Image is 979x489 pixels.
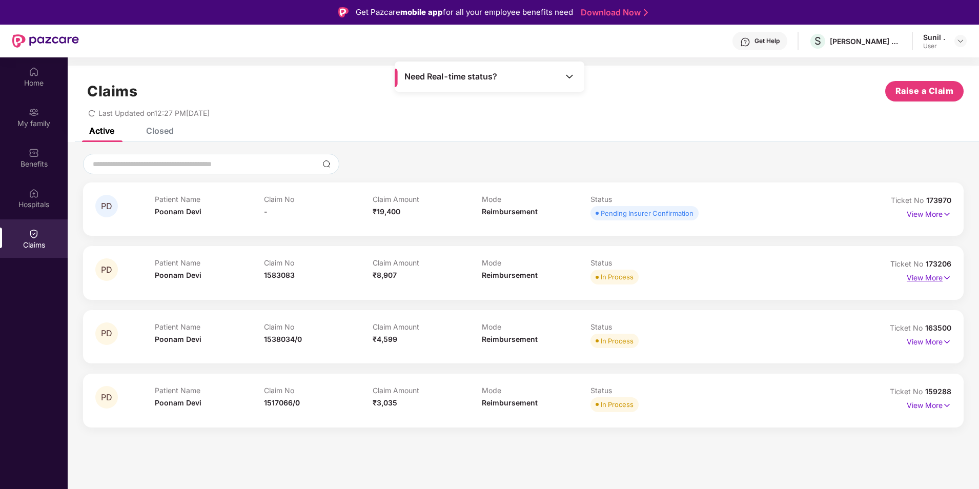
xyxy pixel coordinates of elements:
[564,71,575,81] img: Toggle Icon
[482,386,591,395] p: Mode
[264,335,302,343] span: 1538034/0
[101,266,112,274] span: PD
[155,271,201,279] span: Poonam Devi
[12,34,79,48] img: New Pazcare Logo
[907,206,951,220] p: View More
[155,335,201,343] span: Poonam Devi
[885,81,964,101] button: Raise a Claim
[601,399,634,410] div: In Process
[601,208,694,218] div: Pending Insurer Confirmation
[601,336,634,346] div: In Process
[482,195,591,203] p: Mode
[373,258,482,267] p: Claim Amount
[590,322,700,331] p: Status
[943,336,951,348] img: svg+xml;base64,PHN2ZyB4bWxucz0iaHR0cDovL3d3dy53My5vcmcvMjAwMC9zdmciIHdpZHRoPSIxNyIgaGVpZ2h0PSIxNy...
[155,398,201,407] span: Poonam Devi
[943,209,951,220] img: svg+xml;base64,PHN2ZyB4bWxucz0iaHR0cDovL3d3dy53My5vcmcvMjAwMC9zdmciIHdpZHRoPSIxNyIgaGVpZ2h0PSIxNy...
[29,107,39,117] img: svg+xml;base64,PHN2ZyB3aWR0aD0iMjAiIGhlaWdodD0iMjAiIHZpZXdCb3g9IjAgMCAyMCAyMCIgZmlsbD0ibm9uZSIgeG...
[373,322,482,331] p: Claim Amount
[264,398,300,407] span: 1517066/0
[926,259,951,268] span: 173206
[98,109,210,117] span: Last Updated on 12:27 PM[DATE]
[88,109,95,117] span: redo
[89,126,114,136] div: Active
[373,335,397,343] span: ₹4,599
[923,42,945,50] div: User
[322,160,331,168] img: svg+xml;base64,PHN2ZyBpZD0iU2VhcmNoLTMyeDMyIiB4bWxucz0iaHR0cDovL3d3dy53My5vcmcvMjAwMC9zdmciIHdpZH...
[814,35,821,47] span: S
[338,7,349,17] img: Logo
[101,393,112,402] span: PD
[590,258,700,267] p: Status
[925,387,951,396] span: 159288
[907,334,951,348] p: View More
[101,329,112,338] span: PD
[754,37,780,45] div: Get Help
[590,195,700,203] p: Status
[601,272,634,282] div: In Process
[373,386,482,395] p: Claim Amount
[644,7,648,18] img: Stroke
[482,271,538,279] span: Reimbursement
[943,272,951,283] img: svg+xml;base64,PHN2ZyB4bWxucz0iaHR0cDovL3d3dy53My5vcmcvMjAwMC9zdmciIHdpZHRoPSIxNyIgaGVpZ2h0PSIxNy...
[264,195,373,203] p: Claim No
[890,387,925,396] span: Ticket No
[482,398,538,407] span: Reimbursement
[482,258,591,267] p: Mode
[29,229,39,239] img: svg+xml;base64,PHN2ZyBpZD0iQ2xhaW0iIHhtbG5zPSJodHRwOi8vd3d3LnczLm9yZy8yMDAwL3N2ZyIgd2lkdGg9IjIwIi...
[890,323,925,332] span: Ticket No
[29,188,39,198] img: svg+xml;base64,PHN2ZyBpZD0iSG9zcGl0YWxzIiB4bWxucz0iaHR0cDovL3d3dy53My5vcmcvMjAwMC9zdmciIHdpZHRoPS...
[29,148,39,158] img: svg+xml;base64,PHN2ZyBpZD0iQmVuZWZpdHMiIHhtbG5zPSJodHRwOi8vd3d3LnczLm9yZy8yMDAwL3N2ZyIgd2lkdGg9Ij...
[155,322,264,331] p: Patient Name
[907,270,951,283] p: View More
[373,271,397,279] span: ₹8,907
[146,126,174,136] div: Closed
[590,386,700,395] p: Status
[740,37,750,47] img: svg+xml;base64,PHN2ZyBpZD0iSGVscC0zMngzMiIgeG1sbnM9Imh0dHA6Ly93d3cudzMub3JnLzIwMDAvc3ZnIiB3aWR0aD...
[264,322,373,331] p: Claim No
[956,37,965,45] img: svg+xml;base64,PHN2ZyBpZD0iRHJvcGRvd24tMzJ4MzIiIHhtbG5zPSJodHRwOi8vd3d3LnczLm9yZy8yMDAwL3N2ZyIgd2...
[923,32,945,42] div: Sunil .
[264,207,268,216] span: -
[482,335,538,343] span: Reimbursement
[895,85,954,97] span: Raise a Claim
[482,322,591,331] p: Mode
[404,71,497,82] span: Need Real-time status?
[101,202,112,211] span: PD
[264,258,373,267] p: Claim No
[400,7,443,17] strong: mobile app
[155,207,201,216] span: Poonam Devi
[373,207,400,216] span: ₹19,400
[943,400,951,411] img: svg+xml;base64,PHN2ZyB4bWxucz0iaHR0cDovL3d3dy53My5vcmcvMjAwMC9zdmciIHdpZHRoPSIxNyIgaGVpZ2h0PSIxNy...
[482,207,538,216] span: Reimbursement
[926,196,951,205] span: 173970
[830,36,902,46] div: [PERSON_NAME] CONSULTANTS P LTD
[87,83,137,100] h1: Claims
[155,386,264,395] p: Patient Name
[373,195,482,203] p: Claim Amount
[264,386,373,395] p: Claim No
[891,196,926,205] span: Ticket No
[155,258,264,267] p: Patient Name
[373,398,397,407] span: ₹3,035
[890,259,926,268] span: Ticket No
[155,195,264,203] p: Patient Name
[264,271,295,279] span: 1583083
[29,67,39,77] img: svg+xml;base64,PHN2ZyBpZD0iSG9tZSIgeG1sbnM9Imh0dHA6Ly93d3cudzMub3JnLzIwMDAvc3ZnIiB3aWR0aD0iMjAiIG...
[907,397,951,411] p: View More
[356,6,573,18] div: Get Pazcare for all your employee benefits need
[581,7,645,18] a: Download Now
[925,323,951,332] span: 163500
